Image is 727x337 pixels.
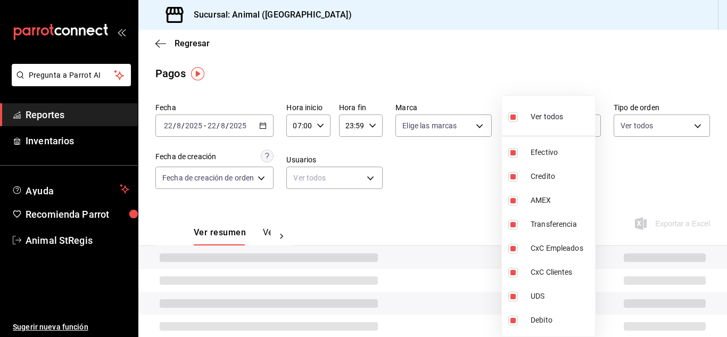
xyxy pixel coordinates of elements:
[531,243,591,254] span: CxC Empleados
[531,267,591,278] span: CxC Clientes
[531,111,563,122] span: Ver todos
[531,219,591,230] span: Transferencia
[531,147,591,158] span: Efectivo
[191,67,204,80] img: Tooltip marker
[531,171,591,182] span: Credito
[531,195,591,206] span: AMEX
[531,291,591,302] span: UDS
[531,315,591,326] span: Debito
